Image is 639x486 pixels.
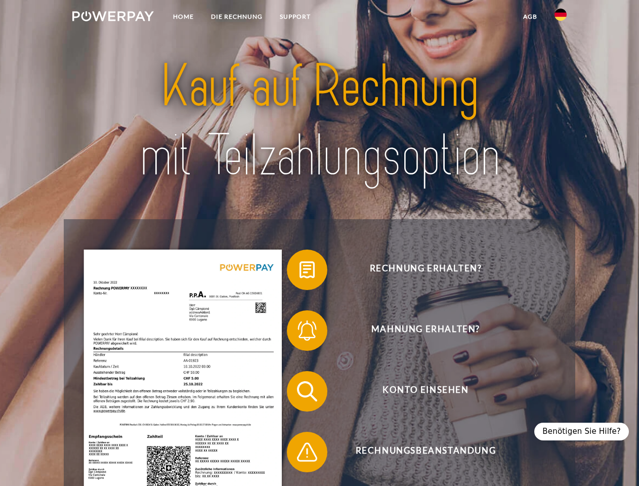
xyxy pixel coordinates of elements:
button: Mahnung erhalten? [287,310,550,351]
span: Mahnung erhalten? [302,310,549,351]
button: Rechnung erhalten? [287,250,550,290]
a: DIE RECHNUNG [202,8,271,26]
a: SUPPORT [271,8,319,26]
span: Rechnungsbeanstandung [302,432,549,472]
img: logo-powerpay-white.svg [72,11,154,21]
button: Konto einsehen [287,371,550,412]
img: qb_search.svg [294,379,320,404]
div: Benötigen Sie Hilfe? [534,423,629,440]
button: Rechnungsbeanstandung [287,432,550,472]
img: qb_bill.svg [294,257,320,282]
img: qb_warning.svg [294,439,320,465]
img: de [555,9,567,21]
span: Rechnung erhalten? [302,250,549,290]
a: Home [164,8,202,26]
img: qb_bell.svg [294,318,320,343]
img: title-powerpay_de.svg [97,49,542,194]
span: Konto einsehen [302,371,549,412]
a: agb [515,8,546,26]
